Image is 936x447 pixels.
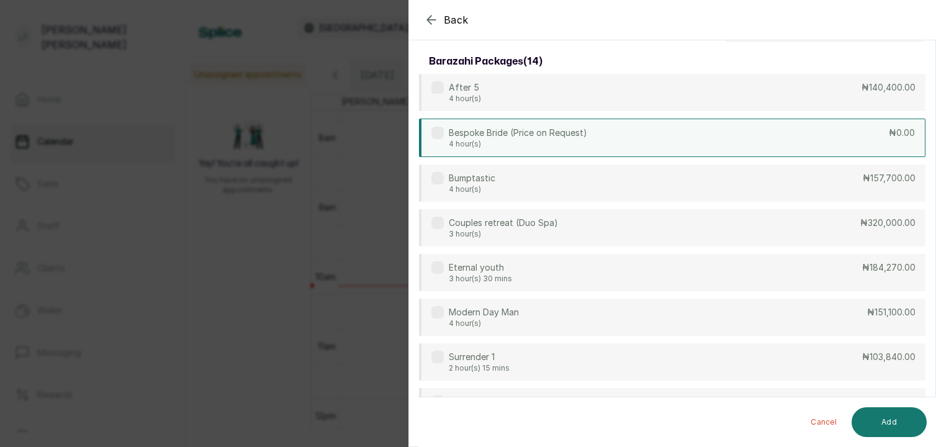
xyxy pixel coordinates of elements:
p: Surrender 2 [449,395,510,408]
p: ₦108,700.00 [862,395,916,408]
p: ₦103,840.00 [862,351,916,363]
p: 4 hour(s) [449,184,495,194]
p: Eternal youth [449,261,512,274]
p: ₦320,000.00 [860,217,916,229]
p: Modern Day Man [449,306,519,318]
p: ₦140,400.00 [862,81,916,94]
p: 4 hour(s) [449,139,587,149]
p: 2 hour(s) 15 mins [449,363,510,373]
p: Bumptastic [449,172,495,184]
p: 3 hour(s) 30 mins [449,274,512,284]
p: ₦184,270.00 [862,261,916,274]
button: Back [424,12,469,27]
p: ₦151,100.00 [867,306,916,318]
button: Cancel [801,407,847,437]
p: 4 hour(s) [449,318,519,328]
p: Bespoke Bride (Price on Request) [449,127,587,139]
p: After 5 [449,81,481,94]
p: ₦157,700.00 [863,172,916,184]
p: 4 hour(s) [449,94,481,104]
button: Add [852,407,927,437]
p: Surrender 1 [449,351,510,363]
span: Back [444,12,469,27]
p: Couples retreat (Duo Spa) [449,217,558,229]
h3: barazahi packages ( 14 ) [429,54,542,69]
p: 3 hour(s) [449,229,558,239]
p: ₦0.00 [889,127,915,139]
